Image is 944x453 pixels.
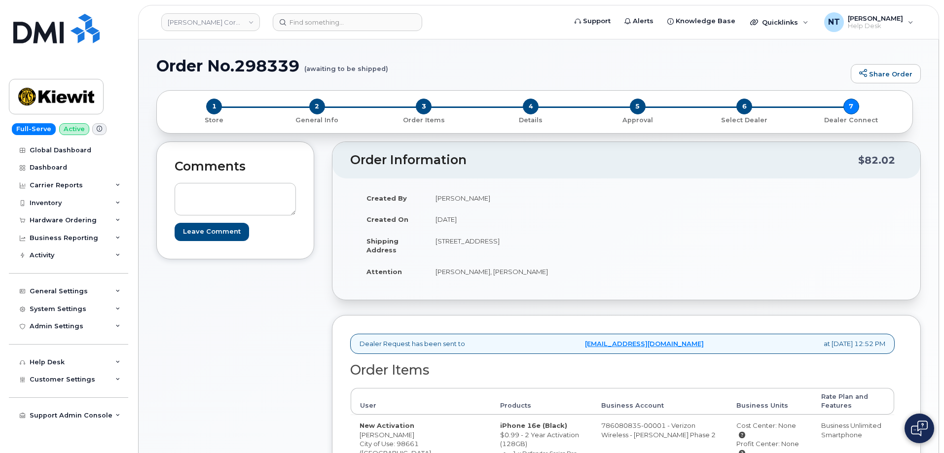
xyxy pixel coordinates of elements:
a: 1 Store [165,114,264,125]
td: [DATE] [427,209,619,230]
img: Open chat [911,420,928,436]
div: $82.02 [858,151,895,170]
div: Dealer Request has been sent to at [DATE] 12:52 PM [350,334,895,354]
span: 5 [630,99,646,114]
span: 6 [736,99,752,114]
p: General Info [268,116,367,125]
th: Business Account [592,388,728,415]
span: 1 [206,99,222,114]
td: [STREET_ADDRESS] [427,230,619,261]
a: 4 Details [477,114,584,125]
p: Store [169,116,260,125]
div: Cost Center: None [736,421,803,439]
strong: Attention [366,268,402,276]
h2: Order Items [350,363,895,378]
th: User [351,388,491,415]
a: 6 Select Dealer [691,114,798,125]
strong: New Activation [360,421,414,429]
p: Details [481,116,581,125]
strong: Created By [366,194,407,202]
a: 2 General Info [264,114,371,125]
h1: Order No.298339 [156,57,846,74]
th: Products [491,388,592,415]
span: 4 [523,99,539,114]
a: 5 Approval [584,114,691,125]
span: 3 [416,99,432,114]
h2: Order Information [350,153,858,167]
strong: iPhone 16e (Black) [500,421,567,429]
a: 3 Order Items [370,114,477,125]
input: Leave Comment [175,223,249,241]
span: 2 [309,99,325,114]
td: [PERSON_NAME], [PERSON_NAME] [427,261,619,282]
strong: Created On [366,215,408,223]
th: Rate Plan and Features [812,388,894,415]
a: Share Order [851,64,921,84]
small: (awaiting to be shipped) [304,57,388,72]
strong: Shipping Address [366,237,399,254]
p: Approval [588,116,687,125]
a: [EMAIL_ADDRESS][DOMAIN_NAME] [585,339,704,348]
th: Business Units [727,388,812,415]
p: Select Dealer [695,116,794,125]
h2: Comments [175,160,296,174]
p: Order Items [374,116,473,125]
td: [PERSON_NAME] [427,187,619,209]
